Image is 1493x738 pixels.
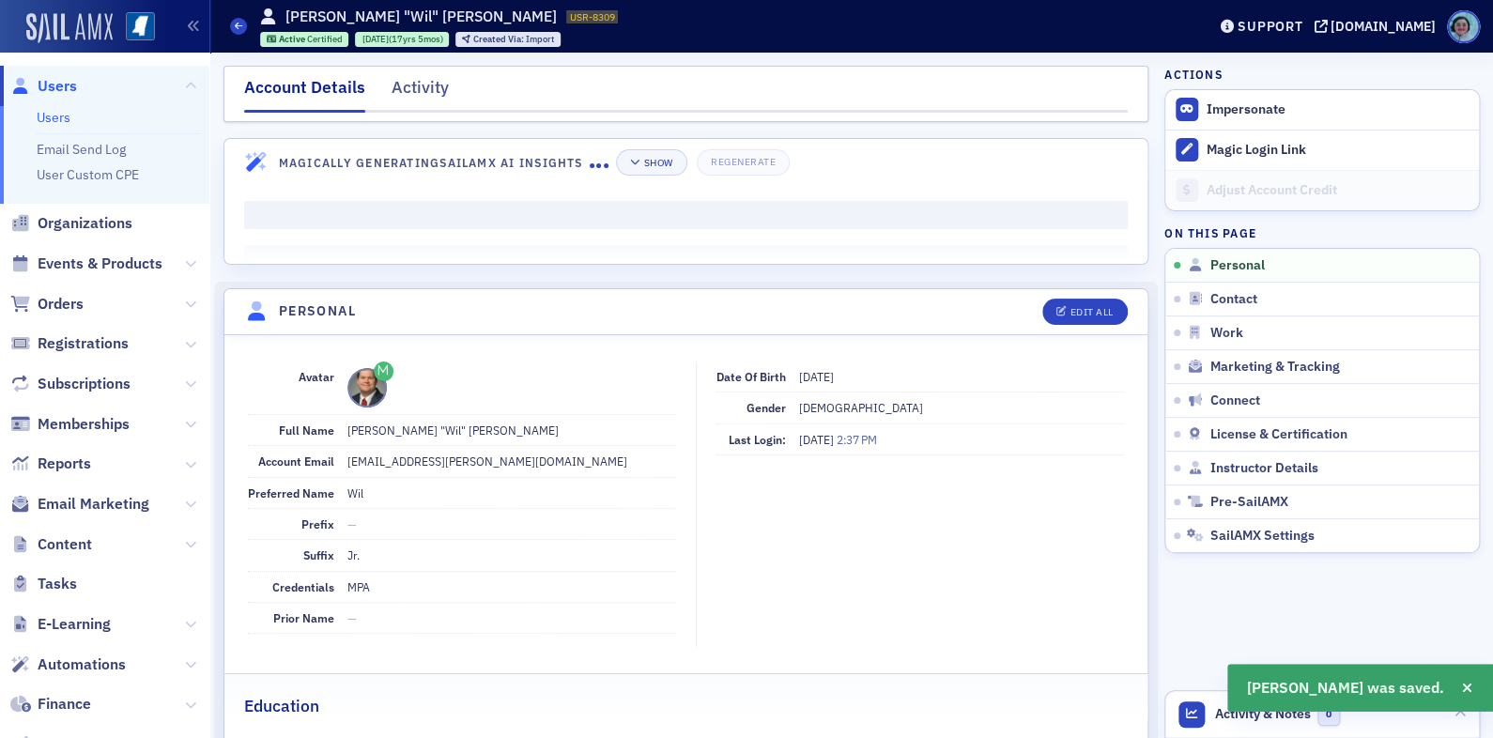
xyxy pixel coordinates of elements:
button: [DOMAIN_NAME] [1314,20,1442,33]
a: SailAMX [26,13,113,43]
h2: Education [244,694,319,718]
h1: [PERSON_NAME] "Wil" [PERSON_NAME] [285,7,557,27]
h4: Actions [1164,66,1223,83]
span: Created Via : [473,33,526,45]
span: Subscriptions [38,374,131,394]
div: Edit All [1070,307,1113,317]
span: Last Login: [729,432,786,447]
dd: Wil [347,478,676,508]
a: Orders [10,294,84,315]
span: [PERSON_NAME] was saved. [1247,677,1444,700]
span: Automations [38,654,126,675]
div: (17yrs 5mos) [362,33,442,45]
span: Work [1209,325,1242,342]
a: Organizations [10,213,132,234]
span: Pre-SailAMX [1209,494,1287,511]
a: Events & Products [10,254,162,274]
a: Memberships [10,414,130,435]
div: Magic Login Link [1207,142,1470,159]
a: Email Marketing [10,494,149,515]
span: Certified [306,33,342,45]
span: Activity & Notes [1215,704,1311,724]
span: — [347,610,357,625]
a: User Custom CPE [37,166,139,183]
span: Tasks [38,574,77,594]
span: Credentials [272,579,334,594]
dd: [EMAIL_ADDRESS][PERSON_NAME][DOMAIN_NAME] [347,446,676,476]
button: Magic Login Link [1165,130,1479,170]
span: Connect [1209,392,1259,409]
a: Finance [10,694,91,715]
div: 2008-04-01 00:00:00 [355,32,449,47]
span: Account Email [258,454,334,469]
span: — [347,516,357,531]
a: Automations [10,654,126,675]
span: Suffix [303,547,334,562]
span: Instructor Details [1209,460,1317,477]
div: Show [643,158,672,168]
a: Users [10,76,77,97]
a: Email Send Log [37,141,126,158]
span: Finance [38,694,91,715]
span: Email Marketing [38,494,149,515]
span: 0 [1317,702,1341,726]
span: [DATE] [362,33,388,45]
span: [DATE] [799,432,837,447]
div: Created Via: Import [455,32,561,47]
div: Account Details [244,75,365,113]
button: Show [616,149,686,176]
img: SailAMX [126,12,155,41]
span: Active [278,33,306,45]
h4: Magically Generating SailAMX AI Insights [279,154,590,171]
span: Contact [1209,291,1256,308]
a: Active Certified [267,33,343,45]
a: Tasks [10,574,77,594]
a: E-Learning [10,614,111,635]
span: Preferred Name [248,485,334,500]
span: USR-8309 [570,10,615,23]
span: [DATE] [799,369,834,384]
div: Active: Active: Certified [260,32,349,47]
span: Events & Products [38,254,162,274]
span: 2:37 PM [837,432,877,447]
span: E-Learning [38,614,111,635]
span: Avatar [299,369,334,384]
span: SailAMX Settings [1209,528,1314,545]
span: Gender [746,400,786,415]
a: Registrations [10,333,129,354]
span: Users [38,76,77,97]
span: Memberships [38,414,130,435]
dd: MPA [347,572,676,602]
span: Profile [1447,10,1480,43]
span: Prefix [301,516,334,531]
span: Orders [38,294,84,315]
a: Subscriptions [10,374,131,394]
button: Impersonate [1207,101,1285,118]
span: Marketing & Tracking [1209,359,1339,376]
div: Activity [392,75,449,110]
dd: [PERSON_NAME] "Wil" [PERSON_NAME] [347,415,676,445]
span: Organizations [38,213,132,234]
h4: Personal [279,301,356,321]
span: Reports [38,454,91,474]
h4: On this page [1164,224,1480,241]
span: Prior Name [273,610,334,625]
a: Users [37,109,70,126]
a: View Homepage [113,12,155,44]
dd: [DEMOGRAPHIC_DATA] [799,392,1124,423]
span: Date of Birth [716,369,786,384]
span: Content [38,534,92,555]
button: Edit All [1042,299,1127,325]
div: Support [1238,18,1302,35]
span: Registrations [38,333,129,354]
div: [DOMAIN_NAME] [1331,18,1436,35]
a: Content [10,534,92,555]
a: Adjust Account Credit [1165,170,1479,210]
div: Import [473,35,554,45]
dd: Jr. [347,540,676,570]
button: Regenerate [697,149,790,176]
div: Adjust Account Credit [1207,182,1470,199]
a: Reports [10,454,91,474]
span: License & Certification [1209,426,1347,443]
span: Personal [1209,257,1264,274]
